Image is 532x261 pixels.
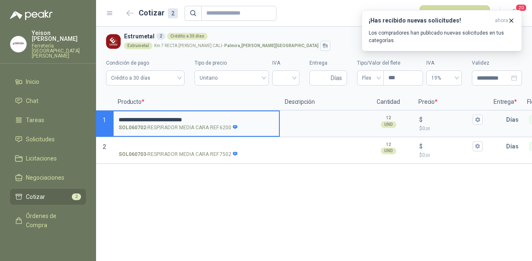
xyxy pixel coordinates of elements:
div: 2 [156,33,165,40]
span: Órdenes de Compra [26,211,78,230]
div: Crédito a 30 días [167,33,208,40]
input: SOL060703-RESPIRADOR MEDIA CARA REF.7502 [119,143,274,150]
span: ,00 [425,126,430,131]
span: Chat [26,96,38,105]
p: Ferretería [GEOGRAPHIC_DATA][PERSON_NAME] [32,43,86,58]
a: Solicitudes [10,131,86,147]
p: Los compradores han publicado nuevas solicitudes en tus categorías. [369,29,515,44]
a: Negociaciones [10,170,86,186]
label: IVA [426,59,462,67]
label: Validez [472,59,522,67]
p: Yeison [PERSON_NAME] [32,30,86,42]
span: Solicitudes [26,135,55,144]
span: ahora [495,17,508,24]
span: Crédito a 30 días [111,72,180,84]
span: 2 [103,143,106,150]
input: SOL060702-RESPIRADOR MEDIA CARA REF.6200 [119,117,274,123]
p: 12 [386,115,391,121]
p: Cantidad [363,94,413,110]
p: Descripción [280,94,363,110]
span: 1 [103,117,106,123]
div: UND [381,121,396,128]
label: Condición de pago [106,59,185,67]
button: 20 [507,6,522,21]
a: Chat [10,93,86,109]
p: $ [419,115,423,124]
a: Tareas [10,112,86,128]
span: Unitario [200,72,264,84]
p: - RESPIRADOR MEDIA CARA REF.7502 [119,151,238,158]
span: 2 [72,193,81,200]
p: 12 [386,141,391,148]
span: 19% [431,72,457,84]
strong: SOL060703 [119,151,146,158]
p: $ [419,125,483,133]
h2: Cotizar [139,7,178,19]
p: Km 7 RECTA [PERSON_NAME] CALI - [154,44,319,48]
div: Estrumetal [124,43,152,49]
p: $ [419,142,423,151]
p: Días [506,111,522,128]
strong: SOL060702 [119,124,146,132]
button: ¡Has recibido nuevas solicitudes!ahora Los compradores han publicado nuevas solicitudes en tus ca... [362,10,522,51]
a: Remisiones [10,236,86,252]
p: Días [506,138,522,155]
h3: Estrumetal [124,32,519,41]
p: Precio [413,94,489,110]
button: $$0,00 [473,141,483,151]
a: Licitaciones [10,151,86,166]
div: UND [381,148,396,154]
span: ,00 [425,153,430,158]
img: Logo peakr [10,10,53,20]
div: 2 [168,8,178,18]
input: $$0,00 [424,116,471,123]
span: Remisiones [26,240,57,249]
span: Cotizar [26,192,45,201]
p: Entrega [489,94,522,110]
span: 20 [515,4,527,12]
img: Company Logo [106,34,121,49]
span: Inicio [26,77,39,86]
input: $$0,00 [424,143,471,149]
label: Tipo/Valor del flete [357,59,423,67]
strong: Palmira , [PERSON_NAME][GEOGRAPHIC_DATA] [224,43,319,48]
a: Órdenes de Compra [10,208,86,233]
label: Tipo de precio [195,59,269,67]
button: Publicar cotizaciones [420,5,490,21]
span: Negociaciones [26,173,64,182]
p: Producto [113,94,280,110]
h3: ¡Has recibido nuevas solicitudes! [369,17,491,24]
p: - RESPIRADOR MEDIA CARA REF.6200 [119,124,238,132]
p: $ [419,151,483,159]
span: Tareas [26,115,44,125]
a: Cotizar2 [10,189,86,205]
button: $$0,00 [473,115,483,125]
span: 0 [422,125,430,131]
span: 0 [422,152,430,158]
label: IVA [272,59,299,67]
img: Company Logo [10,36,26,52]
span: Flex [362,72,379,84]
span: Días [331,71,342,85]
span: Licitaciones [26,154,57,163]
label: Entrega [309,59,347,67]
a: Inicio [10,74,86,90]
